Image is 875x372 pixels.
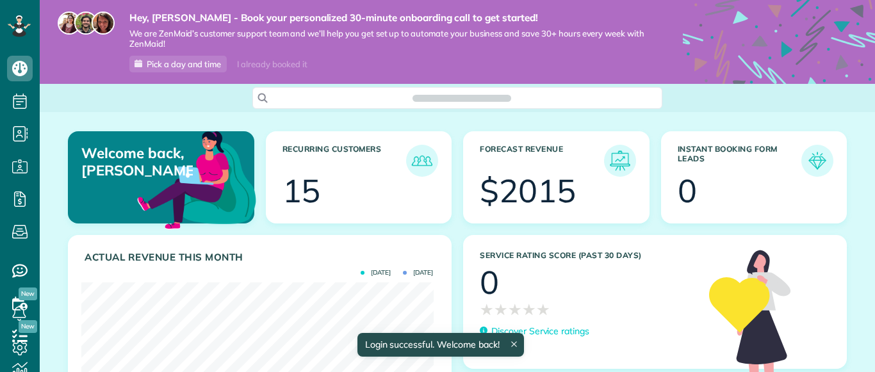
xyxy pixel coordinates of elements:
a: Discover Service ratings [480,325,589,338]
img: icon_forecast_revenue-8c13a41c7ed35a8dcfafea3cbb826a0462acb37728057bba2d056411b612bbbe.png [607,148,633,174]
h3: Recurring Customers [282,145,407,177]
div: I already booked it [229,56,315,72]
img: icon_form_leads-04211a6a04a5b2264e4ee56bc0799ec3eb69b7e499cbb523a139df1d13a81ae0.png [805,148,830,174]
span: ★ [522,298,536,321]
span: Pick a day and time [147,59,221,69]
div: 0 [480,266,499,298]
h3: Forecast Revenue [480,145,604,177]
img: maria-72a9807cf96188c08ef61303f053569d2e2a8a1cde33d635c8a3ac13582a053d.jpg [58,12,81,35]
span: [DATE] [361,270,391,276]
span: ★ [536,298,550,321]
div: $2015 [480,175,576,207]
div: Login successful. Welcome back! [357,333,523,357]
h3: Service Rating score (past 30 days) [480,251,696,260]
img: icon_recurring_customers-cf858462ba22bcd05b5a5880d41d6543d210077de5bb9ebc9590e49fd87d84ed.png [409,148,435,174]
span: ★ [508,298,522,321]
div: 0 [678,175,697,207]
span: [DATE] [403,270,433,276]
h3: Instant Booking Form Leads [678,145,802,177]
span: ★ [480,298,494,321]
div: 15 [282,175,321,207]
span: We are ZenMaid’s customer support team and we’ll help you get set up to automate your business an... [129,28,644,50]
span: ★ [494,298,508,321]
img: michelle-19f622bdf1676172e81f8f8fba1fb50e276960ebfe0243fe18214015130c80e4.jpg [92,12,115,35]
a: Pick a day and time [129,56,227,72]
p: Welcome back, [PERSON_NAME]! [81,145,193,179]
img: dashboard_welcome-42a62b7d889689a78055ac9021e634bf52bae3f8056760290aed330b23ab8690.png [135,117,259,241]
span: New [19,287,37,300]
p: Discover Service ratings [491,325,589,338]
h3: Actual Revenue this month [85,252,438,263]
span: Search ZenMaid… [425,92,498,104]
img: jorge-587dff0eeaa6aab1f244e6dc62b8924c3b6ad411094392a53c71c6c4a576187d.jpg [74,12,97,35]
strong: Hey, [PERSON_NAME] - Book your personalized 30-minute onboarding call to get started! [129,12,644,24]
